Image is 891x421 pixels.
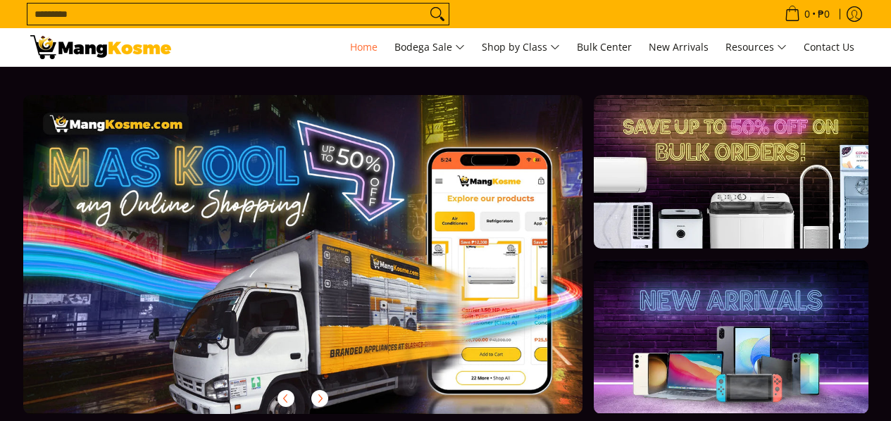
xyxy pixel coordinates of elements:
[30,35,171,59] img: Mang Kosme: Your Home Appliances Warehouse Sale Partner!
[816,9,832,19] span: ₱0
[304,383,335,414] button: Next
[718,28,794,66] a: Resources
[426,4,449,25] button: Search
[270,383,301,414] button: Previous
[343,28,385,66] a: Home
[570,28,639,66] a: Bulk Center
[802,9,812,19] span: 0
[780,6,834,22] span: •
[804,40,854,54] span: Contact Us
[394,39,465,56] span: Bodega Sale
[577,40,632,54] span: Bulk Center
[475,28,567,66] a: Shop by Class
[649,40,709,54] span: New Arrivals
[642,28,716,66] a: New Arrivals
[185,28,861,66] nav: Main Menu
[387,28,472,66] a: Bodega Sale
[725,39,787,56] span: Resources
[482,39,560,56] span: Shop by Class
[350,40,378,54] span: Home
[797,28,861,66] a: Contact Us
